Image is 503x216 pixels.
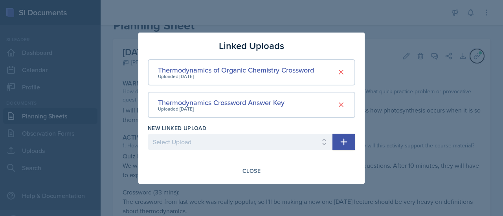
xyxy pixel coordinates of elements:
div: Thermodynamics of Organic Chemistry Crossword [158,65,314,75]
div: Uploaded [DATE] [158,73,314,80]
label: New Linked Upload [148,124,206,132]
button: Close [237,164,266,178]
div: Thermodynamics Crossword Answer Key [158,97,285,108]
div: Close [242,168,261,174]
div: Uploaded [DATE] [158,105,285,113]
h3: Linked Uploads [219,39,284,53]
